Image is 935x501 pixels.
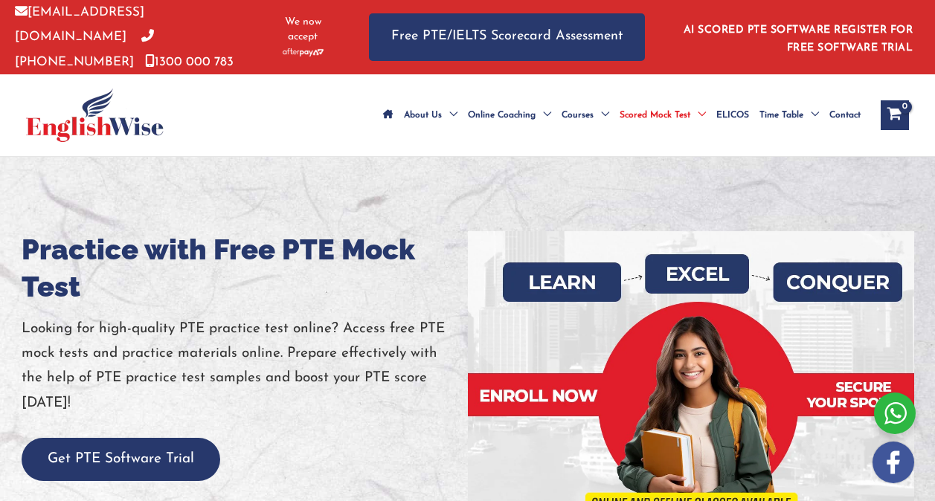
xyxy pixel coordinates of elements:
img: white-facebook.png [873,442,914,483]
a: About UsMenu Toggle [399,89,463,141]
span: Scored Mock Test [620,89,690,141]
a: AI SCORED PTE SOFTWARE REGISTER FOR FREE SOFTWARE TRIAL [684,25,913,54]
a: Online CoachingMenu Toggle [463,89,556,141]
span: Menu Toggle [690,89,706,141]
a: ELICOS [711,89,754,141]
span: Menu Toggle [594,89,609,141]
button: Get PTE Software Trial [22,438,220,482]
nav: Site Navigation: Main Menu [378,89,866,141]
span: Time Table [759,89,803,141]
span: Courses [562,89,594,141]
a: Time TableMenu Toggle [754,89,824,141]
img: cropped-ew-logo [26,88,164,142]
aside: Header Widget 1 [675,13,920,61]
a: Free PTE/IELTS Scorecard Assessment [369,13,645,60]
h1: Practice with Free PTE Mock Test [22,231,468,306]
span: ELICOS [716,89,749,141]
span: Menu Toggle [803,89,819,141]
span: About Us [404,89,442,141]
img: Afterpay-Logo [283,48,324,56]
a: Scored Mock TestMenu Toggle [614,89,711,141]
span: Contact [829,89,861,141]
span: Online Coaching [468,89,536,141]
a: CoursesMenu Toggle [556,89,614,141]
p: Looking for high-quality PTE practice test online? Access free PTE mock tests and practice materi... [22,317,468,416]
a: Get PTE Software Trial [22,452,220,466]
a: [PHONE_NUMBER] [15,30,154,68]
a: 1300 000 783 [145,56,234,68]
span: Menu Toggle [442,89,457,141]
a: View Shopping Cart, empty [881,100,909,130]
a: [EMAIL_ADDRESS][DOMAIN_NAME] [15,6,144,43]
span: Menu Toggle [536,89,551,141]
span: We now accept [274,15,332,45]
a: Contact [824,89,866,141]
